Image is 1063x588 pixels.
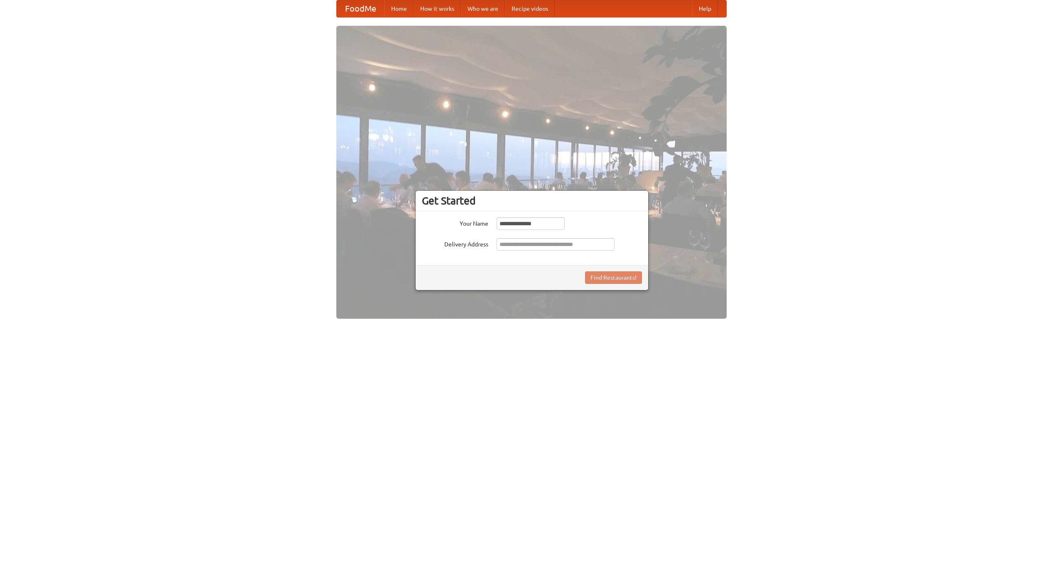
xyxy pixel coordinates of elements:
h3: Get Started [422,194,642,207]
button: Find Restaurants! [585,271,642,284]
a: Help [692,0,718,17]
label: Delivery Address [422,238,488,248]
a: FoodMe [337,0,385,17]
label: Your Name [422,217,488,228]
a: Home [385,0,414,17]
a: Recipe videos [505,0,555,17]
a: Who we are [461,0,505,17]
a: How it works [414,0,461,17]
